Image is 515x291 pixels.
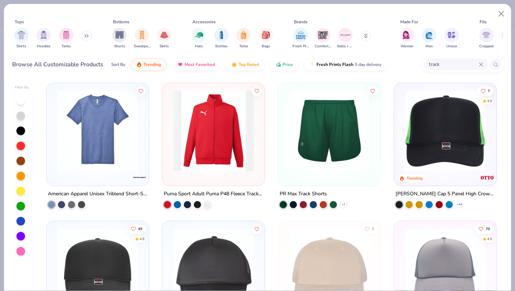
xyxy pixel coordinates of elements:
span: 45 [138,227,143,230]
button: Like [252,86,262,96]
div: 4.9 [487,98,492,104]
div: filter for Cropped [479,28,494,49]
div: Accessories [192,19,216,25]
div: 4.8 [140,236,145,242]
img: Tanks Image [62,31,70,39]
img: Shorts Image [116,31,124,39]
div: filter for Bella + Canvas [337,28,354,49]
img: Sweatpants Image [138,31,146,39]
button: Like [136,86,146,96]
div: filter for Skirts [157,28,171,49]
div: Tops [15,19,24,25]
div: filter for Bottles [214,28,229,49]
span: + 44 [456,202,462,207]
span: Bottles [215,44,227,49]
div: Made For [400,19,418,25]
button: Close [495,7,508,21]
span: + 2 [342,202,345,207]
button: Like [252,224,262,234]
span: 5 day delivery [355,61,381,69]
img: 947d85b6-a30a-4dc3-bb42-a19075e0d032 [54,90,142,171]
div: Brands [294,19,308,25]
span: Hats [195,44,203,49]
img: Fresh Prints Image [295,30,306,40]
button: filter button [400,28,414,49]
span: 8 [372,227,374,230]
button: filter button [422,28,436,49]
button: filter button [293,28,309,49]
img: Cropped Image [482,31,490,39]
img: Otto Cap logo [480,170,494,185]
img: Comfort Colors Image [318,30,328,40]
span: Shorts [114,44,125,49]
img: flash.gif [309,62,315,67]
div: filter for Totes [236,28,251,49]
button: filter button [259,28,273,49]
button: filter button [134,28,150,49]
span: Cropped [479,44,494,49]
button: Like [477,86,494,96]
div: filter for Unisex [445,28,459,49]
div: Filter By [15,85,29,90]
img: TopRated.gif [231,62,237,67]
span: Bags [262,44,270,49]
span: Fresh Prints Flash [317,62,353,67]
img: Skirts Image [160,31,168,39]
div: filter for Comfort Colors [315,28,331,49]
button: filter button [445,28,459,49]
button: Like [128,224,146,234]
div: filter for Hoodies [36,28,51,49]
div: filter for Men [422,28,436,49]
div: filter for Fresh Prints [293,28,309,49]
img: trending.gif [136,62,142,67]
span: Price [283,62,293,67]
span: Sweatpants [134,44,150,49]
div: filter for Hats [192,28,206,49]
span: Top Rated [239,62,259,67]
button: Fresh Prints Flash5 day delivery [304,58,387,71]
div: filter for Shorts [112,28,127,49]
button: filter button [112,28,127,49]
button: filter button [479,28,494,49]
img: e0280cbe-b6a1-4300-a48b-0a2cd07994db [170,90,257,171]
button: filter button [36,28,51,49]
img: Puma logo [248,170,263,185]
span: Fresh Prints [293,44,309,49]
img: Bella + Canvas Image [340,30,351,40]
button: filter button [192,28,206,49]
button: Price [270,58,298,71]
div: 4.9 [487,236,492,242]
img: Unisex Image [447,31,456,39]
div: [PERSON_NAME] Cap 5 Panel High Crown Mesh Back Trucker Hat [396,190,495,199]
img: f22a1f4c-260b-4697-bd5d-f7a2da8d4c90 [257,90,345,171]
span: Hoodies [37,44,50,49]
span: Tanks [62,44,71,49]
button: filter button [157,28,171,49]
img: Hoodies Image [40,31,48,39]
button: Like [361,224,378,234]
img: Bottles Image [217,31,225,39]
div: Puma Sport Adult Puma P48 Fleece Track Jacket [164,190,263,199]
button: filter button [337,28,354,49]
button: filter button [14,28,29,49]
input: Try "T-Shirt" [428,60,479,68]
button: Like [475,224,494,234]
div: filter for Tanks [59,28,73,49]
button: Like [368,86,378,96]
img: most_fav.gif [177,62,183,67]
button: filter button [214,28,229,49]
img: 7e031249-76e5-41d9-9def-e420bd580f79 [373,90,461,171]
img: 03eab217-719c-4b32-96b9-b0691a79c4aa [401,90,489,171]
span: 7 [488,89,490,92]
img: Totes Image [240,31,247,39]
img: Women Image [403,31,411,39]
span: Comfort Colors [315,44,331,49]
span: Women [401,44,413,49]
span: Bella + Canvas [337,44,354,49]
img: Men Image [425,31,433,39]
div: Bottoms [113,19,129,25]
div: filter for Women [400,28,414,49]
img: American Apparel logo [132,170,147,185]
div: PR Max Track Shorts [280,190,327,199]
img: e38d0ab7-dbd2-41ec-8ae6-1264a3f6447d [285,90,373,171]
